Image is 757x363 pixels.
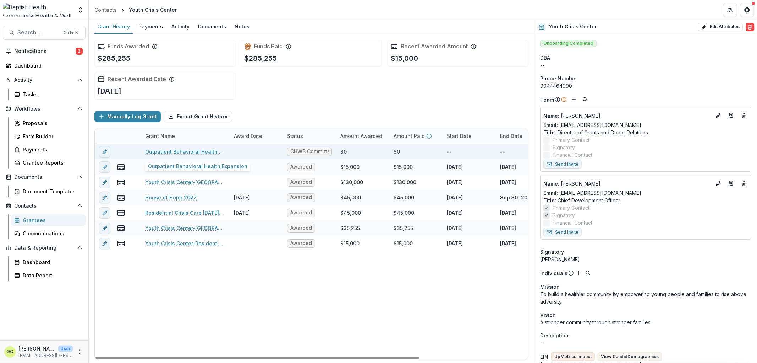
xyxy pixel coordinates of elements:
[543,113,559,119] span: Name :
[58,346,73,352] p: User
[540,319,751,326] p: A stronger community through stronger families.
[117,224,125,233] button: view-payments
[18,352,73,359] p: [EMAIL_ADDRESS][PERSON_NAME][DOMAIN_NAME]
[169,21,192,32] div: Activity
[698,23,743,31] button: Edit Attributes
[232,20,252,34] a: Notes
[394,148,400,155] div: $0
[575,269,583,277] button: Add
[401,43,468,50] h2: Recent Awarded Amount
[11,269,86,281] a: Data Report
[99,238,110,249] button: edit
[234,163,250,171] div: [DATE]
[500,178,516,186] p: [DATE]
[714,111,723,120] button: Edit
[746,23,754,31] button: Delete
[11,186,86,197] a: Document Templates
[23,258,80,266] div: Dashboard
[7,349,13,354] div: Glenwood Charles
[447,178,463,186] p: [DATE]
[496,128,549,144] div: End Date
[500,148,505,155] p: --
[553,136,589,144] span: Primary Contact
[543,129,556,135] span: Title :
[340,209,361,217] div: $45,000
[145,194,197,201] a: House of Hope 2022
[3,26,86,40] button: Search...
[195,20,229,34] a: Documents
[92,5,180,15] nav: breadcrumb
[98,53,130,64] p: $285,255
[500,240,516,247] p: [DATE]
[394,209,414,217] div: $45,000
[553,151,592,159] span: Financial Contact
[543,121,641,129] a: Email: [EMAIL_ADDRESS][DOMAIN_NAME]
[290,164,312,170] span: Awarded
[14,174,74,180] span: Documents
[740,179,748,188] button: Deletes
[230,128,283,144] div: Award Date
[145,224,225,232] a: Youth Crisis Center-[GEOGRAPHIC_DATA]-3
[14,245,74,251] span: Data & Reporting
[283,128,336,144] div: Status
[141,132,179,140] div: Grant Name
[145,209,225,217] a: Residential Crisis Care [DATE]-[DATE]
[540,311,556,319] span: Vision
[62,29,79,37] div: Ctrl + K
[543,129,748,136] p: Director of Grants and Donor Relations
[447,240,463,247] p: [DATE]
[17,29,59,36] span: Search...
[23,119,80,127] div: Proposals
[94,21,133,32] div: Grant History
[92,5,120,15] a: Contacts
[553,204,589,212] span: Primary Contact
[540,62,751,69] div: --
[99,192,110,203] button: edit
[169,20,192,34] a: Activity
[117,209,125,217] button: view-payments
[540,54,550,62] span: DBA
[76,48,83,55] span: 2
[714,179,723,188] button: Edit
[740,111,748,120] button: Deletes
[98,86,121,96] p: [DATE]
[117,193,125,202] button: view-payments
[3,171,86,183] button: Open Documents
[117,163,125,171] button: view-payments
[23,91,80,98] div: Tasks
[11,117,86,129] a: Proposals
[543,181,559,187] span: Name :
[290,210,312,216] span: Awarded
[540,75,577,82] span: Phone Number
[543,180,711,187] a: Name: [PERSON_NAME]
[136,21,166,32] div: Payments
[141,128,230,144] div: Grant Name
[3,60,86,71] a: Dashboard
[164,111,232,122] button: Export Grant History
[23,188,80,195] div: Document Templates
[447,209,463,217] p: [DATE]
[254,43,283,50] h2: Funds Paid
[543,228,582,236] button: Send Invite
[117,239,125,248] button: view-payments
[553,219,592,226] span: Financial Contact
[543,160,582,169] button: Send Invite
[500,209,516,217] p: [DATE]
[543,197,748,204] p: Chief Development Officer
[195,21,229,32] div: Documents
[543,122,558,128] span: Email:
[540,332,569,339] span: Description
[290,240,312,246] span: Awarded
[496,132,527,140] div: End Date
[290,179,312,185] span: Awarded
[540,339,751,347] p: --
[553,144,575,151] span: Signatory
[23,133,80,140] div: Form Builder
[540,353,548,361] p: EIN
[543,197,556,203] span: Title :
[447,148,452,155] p: --
[145,148,225,155] a: Outpatient Behavioral Health Expansion
[394,163,413,171] div: $15,000
[540,290,751,305] p: To build a healthier community by empowering young people and families to rise above adversity.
